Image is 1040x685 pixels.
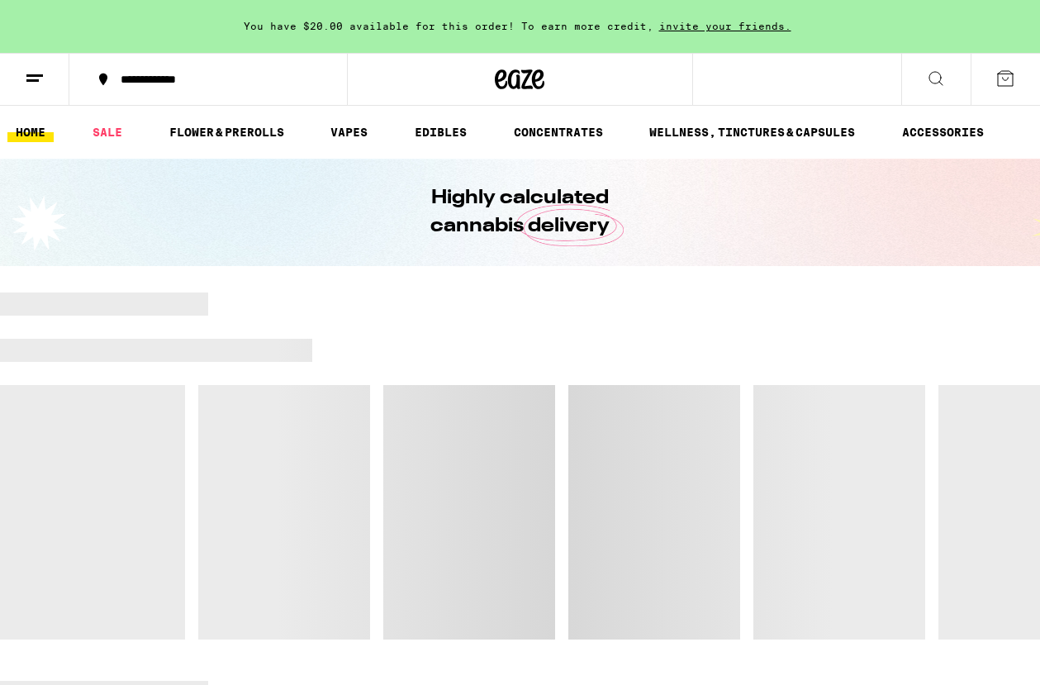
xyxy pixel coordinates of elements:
h1: Highly calculated cannabis delivery [384,184,657,240]
a: ACCESSORIES [894,122,992,142]
a: CONCENTRATES [506,122,611,142]
a: EDIBLES [406,122,475,142]
a: FLOWER & PREROLLS [161,122,292,142]
a: VAPES [322,122,376,142]
a: SALE [84,122,131,142]
a: HOME [7,122,54,142]
span: invite your friends. [653,21,797,31]
a: WELLNESS, TINCTURES & CAPSULES [641,122,863,142]
span: You have $20.00 available for this order! To earn more credit, [244,21,653,31]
